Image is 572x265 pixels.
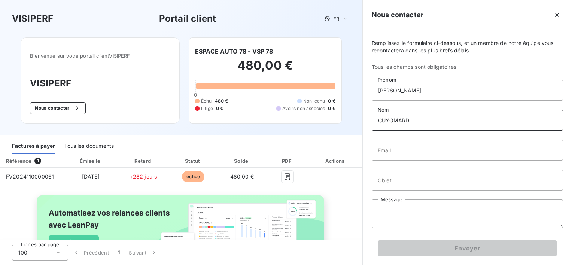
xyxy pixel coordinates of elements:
span: [DATE] [82,173,100,180]
input: placeholder [372,110,563,131]
button: 1 [113,245,124,261]
button: Précédent [68,245,113,261]
button: Nous contacter [30,102,85,114]
span: 0 [194,92,197,98]
span: +282 jours [130,173,158,180]
span: 1 [118,249,120,256]
span: Non-échu [303,98,325,104]
div: Tous les documents [64,138,114,154]
input: placeholder [372,140,563,161]
span: Litige [201,105,213,112]
h6: ESPACE AUTO 78 - VSP 78 [195,47,273,56]
input: placeholder [372,80,563,101]
span: Avoirs non associés [282,105,325,112]
h3: Portail client [159,12,216,25]
div: Émise le [65,157,117,165]
h3: VISIPERF [30,77,170,90]
span: FV2024110000061 [6,173,54,180]
span: Remplissez le formulaire ci-dessous, et un membre de notre équipe vous recontactera dans les plus... [372,39,563,54]
span: 0 € [328,98,335,104]
div: Solde [219,157,264,165]
span: 480,00 € [230,173,254,180]
span: Tous les champs sont obligatoires [372,63,563,71]
span: 0 € [328,105,335,112]
span: Échu [201,98,212,104]
span: Bienvenue sur votre portail client VISIPERF . [30,53,170,59]
span: 100 [18,249,27,256]
h5: Nous contacter [372,10,423,20]
span: 480 € [215,98,228,104]
h3: VISIPERF [12,12,53,25]
h2: 480,00 € [195,58,335,80]
div: PDF [267,157,307,165]
button: Suivant [124,245,162,261]
span: FR [333,16,339,22]
div: Actions [311,157,361,165]
div: Factures à payer [12,138,55,154]
span: 1 [34,158,41,164]
input: placeholder [372,170,563,191]
button: Envoyer [378,240,557,256]
div: Retard [120,157,167,165]
span: échue [182,171,204,182]
div: Statut [170,157,216,165]
span: 0 € [216,105,223,112]
div: Référence [6,158,31,164]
